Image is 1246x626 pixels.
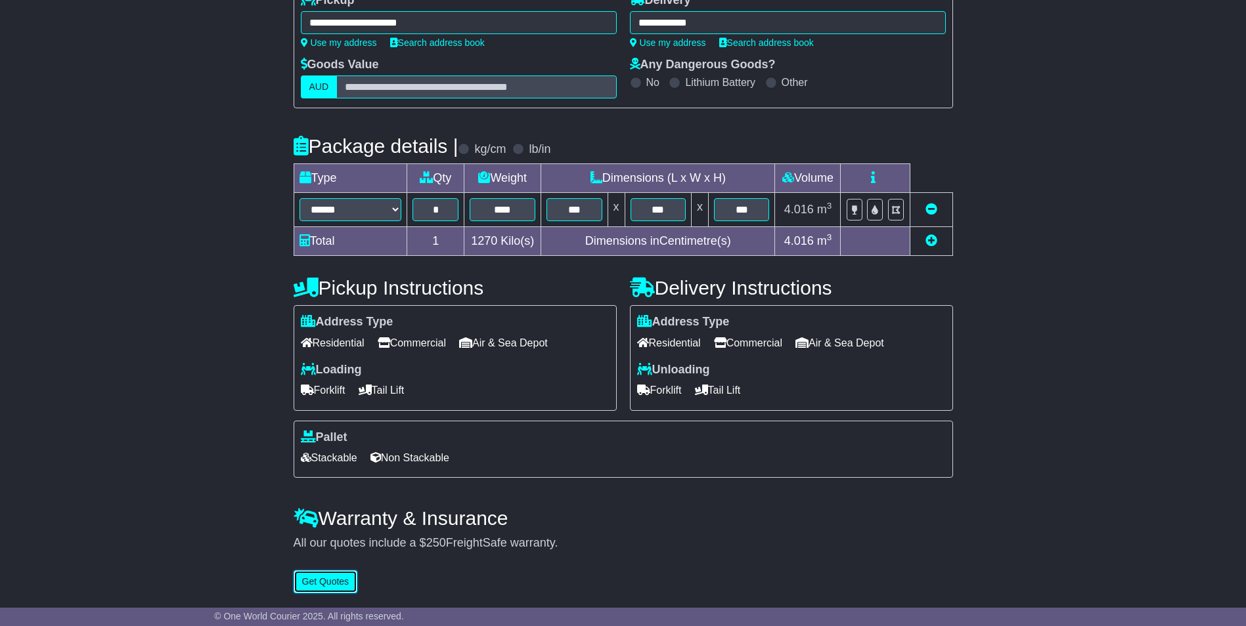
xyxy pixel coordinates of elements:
[714,333,782,353] span: Commercial
[646,76,659,89] label: No
[827,201,832,211] sup: 3
[630,277,953,299] h4: Delivery Instructions
[637,333,701,353] span: Residential
[817,203,832,216] span: m
[608,193,625,227] td: x
[378,333,446,353] span: Commercial
[464,164,541,193] td: Weight
[719,37,814,48] a: Search address book
[827,232,832,242] sup: 3
[294,507,953,529] h4: Warranty & Insurance
[294,135,458,157] h4: Package details |
[301,58,379,72] label: Goods Value
[294,277,617,299] h4: Pickup Instructions
[459,333,548,353] span: Air & Sea Depot
[301,363,362,377] label: Loading
[637,380,682,400] span: Forklift
[541,227,775,256] td: Dimensions in Centimetre(s)
[301,333,365,353] span: Residential
[294,227,407,256] td: Total
[630,58,776,72] label: Any Dangerous Goods?
[359,380,405,400] span: Tail Lift
[301,430,347,445] label: Pallet
[301,315,393,329] label: Address Type
[685,76,755,89] label: Lithium Battery
[925,203,937,216] a: Remove this item
[301,448,357,468] span: Stackable
[294,570,358,593] button: Get Quotes
[370,448,449,468] span: Non Stackable
[637,315,730,329] label: Address Type
[471,234,497,247] span: 1270
[775,164,841,193] td: Volume
[795,333,884,353] span: Air & Sea Depot
[301,75,338,98] label: AUD
[214,611,404,621] span: © One World Courier 2025. All rights reserved.
[294,164,407,193] td: Type
[925,234,937,247] a: Add new item
[294,536,953,551] div: All our quotes include a $ FreightSafe warranty.
[692,193,709,227] td: x
[695,380,741,400] span: Tail Lift
[630,37,706,48] a: Use my address
[529,142,550,157] label: lb/in
[474,142,506,157] label: kg/cm
[464,227,541,256] td: Kilo(s)
[782,76,808,89] label: Other
[390,37,485,48] a: Search address book
[541,164,775,193] td: Dimensions (L x W x H)
[817,234,832,247] span: m
[784,203,814,216] span: 4.016
[784,234,814,247] span: 4.016
[637,363,710,377] label: Unloading
[301,37,377,48] a: Use my address
[301,380,345,400] span: Forklift
[407,227,464,256] td: 1
[426,536,446,549] span: 250
[407,164,464,193] td: Qty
